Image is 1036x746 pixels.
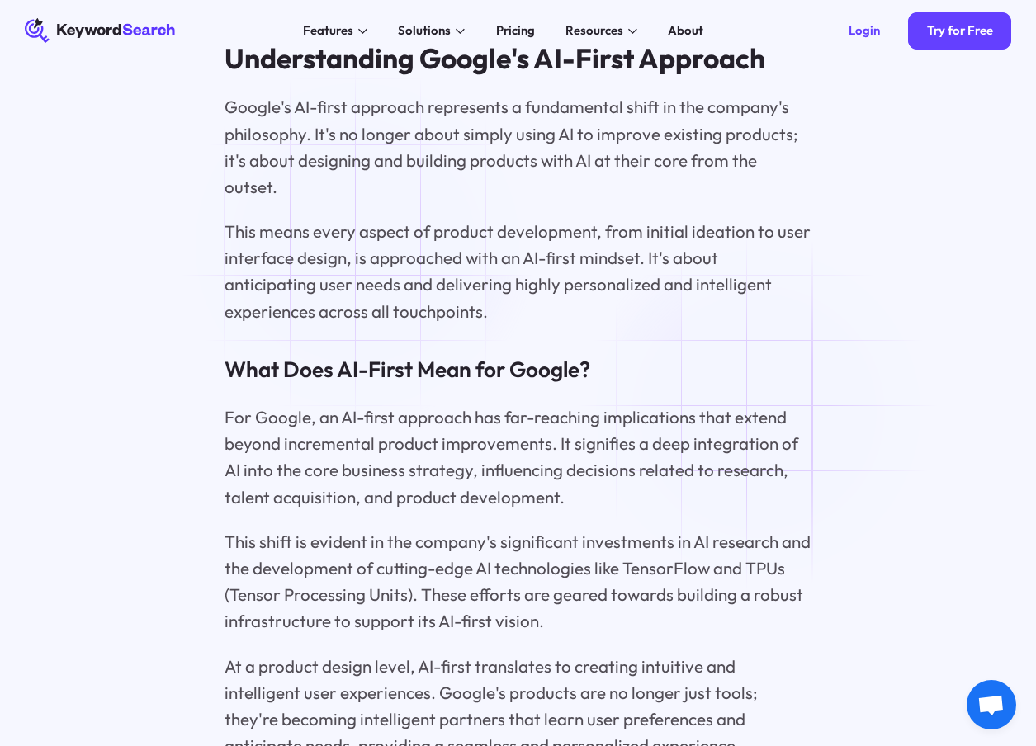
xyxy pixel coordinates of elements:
a: Login [830,12,899,50]
a: About [659,18,712,43]
p: For Google, an AI-first approach has far-reaching implications that extend beyond incremental pro... [225,404,811,509]
h2: Understanding Google's AI-First Approach [225,42,811,75]
h3: What Does AI-First Mean for Google? [225,355,811,385]
a: Try for Free [908,12,1011,50]
p: This shift is evident in the company's significant investments in AI research and the development... [225,528,811,634]
div: Login [849,23,880,39]
p: Google's AI-first approach represents a fundamental shift in the company's philosophy. It's no lo... [225,93,811,199]
a: Pricing [486,18,543,43]
div: About [668,21,703,40]
div: Solutions [398,21,451,40]
div: Resources [565,21,623,40]
div: Try for Free [927,23,993,39]
p: This means every aspect of product development, from initial ideation to user interface design, i... [225,218,811,323]
div: Open de chat [967,680,1016,729]
div: Features [303,21,353,40]
div: Pricing [496,21,535,40]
